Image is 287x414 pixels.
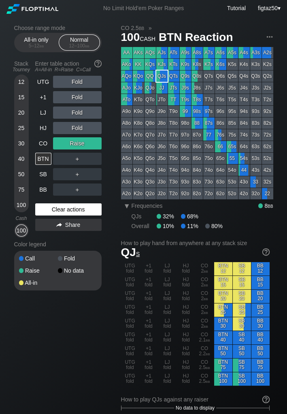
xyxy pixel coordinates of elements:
div: Q3o [145,176,156,188]
div: CO 2 [196,290,214,303]
div: Stack [11,57,32,76]
div: KJs [156,59,168,70]
div: T4o [168,164,179,176]
div: 92o [180,188,191,199]
div: 86s [215,117,226,129]
span: bb [204,323,208,329]
div: 96o [180,141,191,152]
div: 64o [215,164,226,176]
div: QTo [145,94,156,105]
div: Q5s [227,70,238,82]
span: bb [40,43,44,49]
div: T6s [215,94,226,105]
div: A9o [121,106,132,117]
span: bb [206,337,210,343]
div: J7o [156,129,168,141]
div: 5 – 12 [19,43,53,49]
div: CO 2 [196,303,214,317]
div: 98s [191,106,203,117]
div: BTN 20 [214,290,232,303]
div: SB 20 [233,290,251,303]
h2: Choose range mode [14,25,102,31]
div: K4o [133,164,144,176]
div: LJ fold [158,290,176,303]
div: ATo [121,94,132,105]
div: UTG fold [121,303,139,317]
div: 66 [215,141,226,152]
div: ▾ [122,201,132,211]
div: 84o [191,164,203,176]
div: Q7o [145,129,156,141]
div: SB 15 [233,276,251,289]
div: 52s [262,153,273,164]
div: SB 12 [233,262,251,275]
div: Normal [61,35,98,50]
div: All-in only [18,35,55,50]
div: LJ [35,107,51,119]
div: 99 [180,106,191,117]
div: T3o [168,176,179,188]
div: A2s [262,47,273,58]
div: Fold [53,91,102,103]
span: Frequencies [132,203,163,209]
div: BB 12 [251,262,270,275]
div: BB 20 [251,290,270,303]
div: 100 [15,224,28,237]
div: 75s [227,129,238,141]
div: T7o [168,129,179,141]
div: 85o [191,153,203,164]
div: TT [168,94,179,105]
div: ＋ [53,184,102,196]
div: UTG fold [121,345,139,358]
div: KJo [133,82,144,94]
div: QJo [145,82,156,94]
div: 53o [227,176,238,188]
div: ATs [168,47,179,58]
div: 85s [227,117,238,129]
div: Q4s [238,70,250,82]
div: UTG [35,76,51,88]
div: J4o [156,164,168,176]
div: 80% [205,223,223,229]
div: JJ [156,82,168,94]
div: Call [19,256,58,261]
span: figtaz50 [258,5,278,11]
div: K8o [133,117,144,129]
div: ▾ [256,4,282,13]
div: 15 [15,91,28,103]
div: 75 [15,184,28,196]
div: 54o [227,164,238,176]
div: J7s [203,82,215,94]
div: 75o [203,153,215,164]
div: +1 fold [140,276,158,289]
span: bb [85,43,89,49]
div: SB 30 [233,317,251,331]
img: ellipsis.fd386fe8.svg [265,32,274,41]
div: 65s [227,141,238,152]
div: 52o [227,188,238,199]
div: LJ fold [158,331,176,344]
div: Q4o [145,164,156,176]
div: 20 [15,107,28,119]
div: 76s [215,129,226,141]
div: Q9o [145,106,156,117]
div: K9o [133,106,144,117]
div: T9s [180,94,191,105]
div: T8s [191,94,203,105]
span: » [144,25,156,31]
div: 54s [238,153,250,164]
div: K7o [133,129,144,141]
div: K6o [133,141,144,152]
div: T5s [227,94,238,105]
div: T5o [168,153,179,164]
div: BB 25 [251,303,270,317]
div: 62o [215,188,226,199]
div: BTN 40 [214,331,232,344]
div: 22 [262,188,273,199]
div: BB 15 [251,276,270,289]
div: J3o [156,176,168,188]
div: 74s [238,129,250,141]
div: HJ fold [177,276,195,289]
div: Q2o [145,188,156,199]
div: 87o [191,129,203,141]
